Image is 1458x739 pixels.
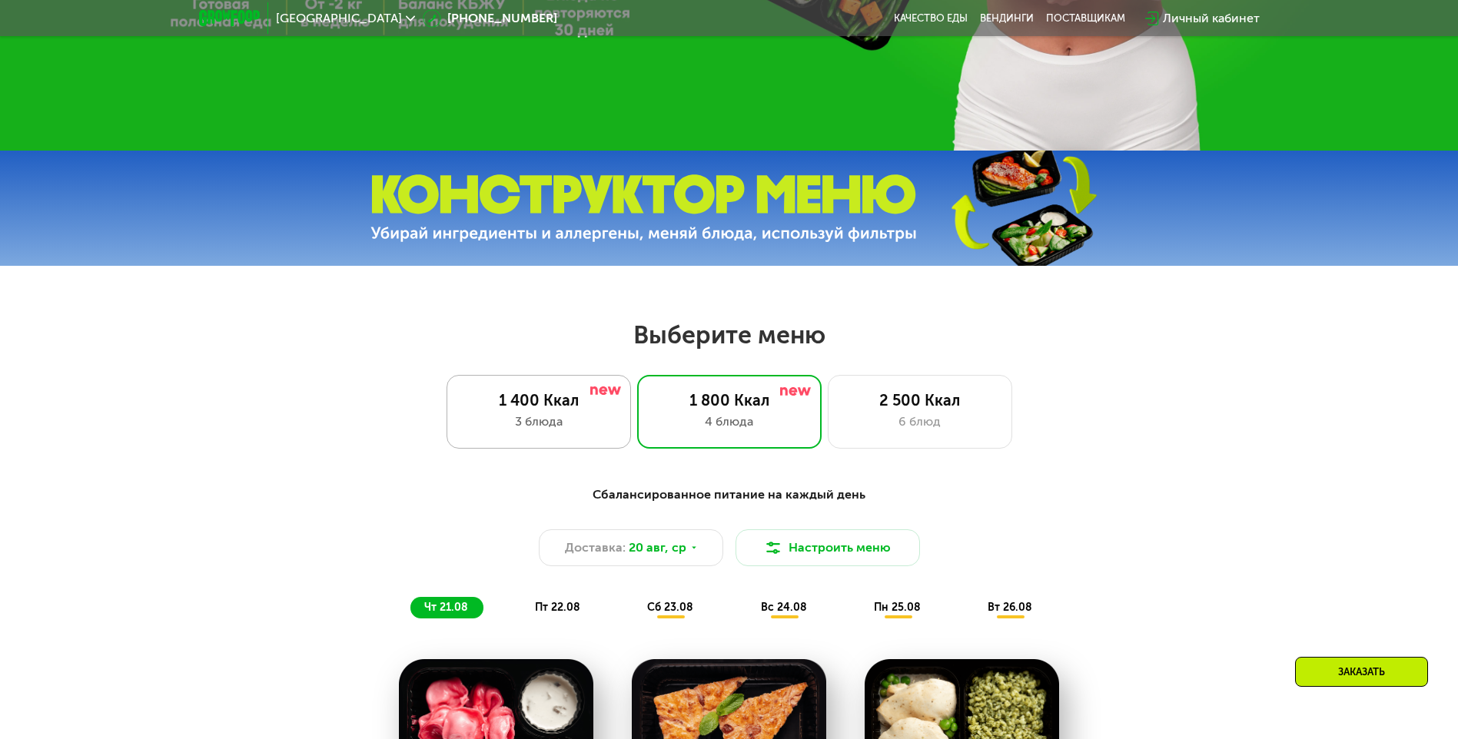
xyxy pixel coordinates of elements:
[844,413,996,431] div: 6 блюд
[761,601,807,614] span: вс 24.08
[1046,12,1125,25] div: поставщикам
[988,601,1032,614] span: вт 26.08
[535,601,580,614] span: пт 22.08
[647,601,693,614] span: сб 23.08
[463,413,615,431] div: 3 блюда
[844,391,996,409] div: 2 500 Ккал
[565,539,626,557] span: Доставка:
[463,391,615,409] div: 1 400 Ккал
[629,539,686,557] span: 20 авг, ср
[276,12,402,25] span: [GEOGRAPHIC_DATA]
[274,485,1184,505] div: Сбалансированное питание на каждый день
[1163,9,1260,28] div: Личный кабинет
[424,601,468,614] span: чт 21.08
[653,413,805,431] div: 4 блюда
[653,391,805,409] div: 1 800 Ккал
[874,601,921,614] span: пн 25.08
[1295,657,1428,687] div: Заказать
[736,529,920,566] button: Настроить меню
[423,9,557,28] a: [PHONE_NUMBER]
[980,12,1034,25] a: Вендинги
[894,12,968,25] a: Качество еды
[49,320,1409,350] h2: Выберите меню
